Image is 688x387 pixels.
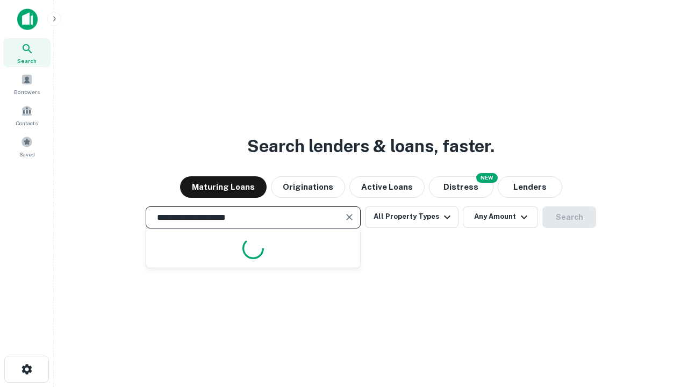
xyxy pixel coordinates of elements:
button: All Property Types [365,206,458,228]
button: Originations [271,176,345,198]
button: Clear [342,210,357,225]
span: Borrowers [14,88,40,96]
a: Borrowers [3,69,51,98]
img: capitalize-icon.png [17,9,38,30]
a: Search [3,38,51,67]
button: Search distressed loans with lien and other non-mortgage details. [429,176,493,198]
span: Saved [19,150,35,159]
div: NEW [476,173,498,183]
iframe: Chat Widget [634,301,688,353]
button: Maturing Loans [180,176,267,198]
button: Lenders [498,176,562,198]
span: Contacts [16,119,38,127]
a: Contacts [3,101,51,130]
a: Saved [3,132,51,161]
span: Search [17,56,37,65]
button: Any Amount [463,206,538,228]
h3: Search lenders & loans, faster. [247,133,494,159]
button: Active Loans [349,176,425,198]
